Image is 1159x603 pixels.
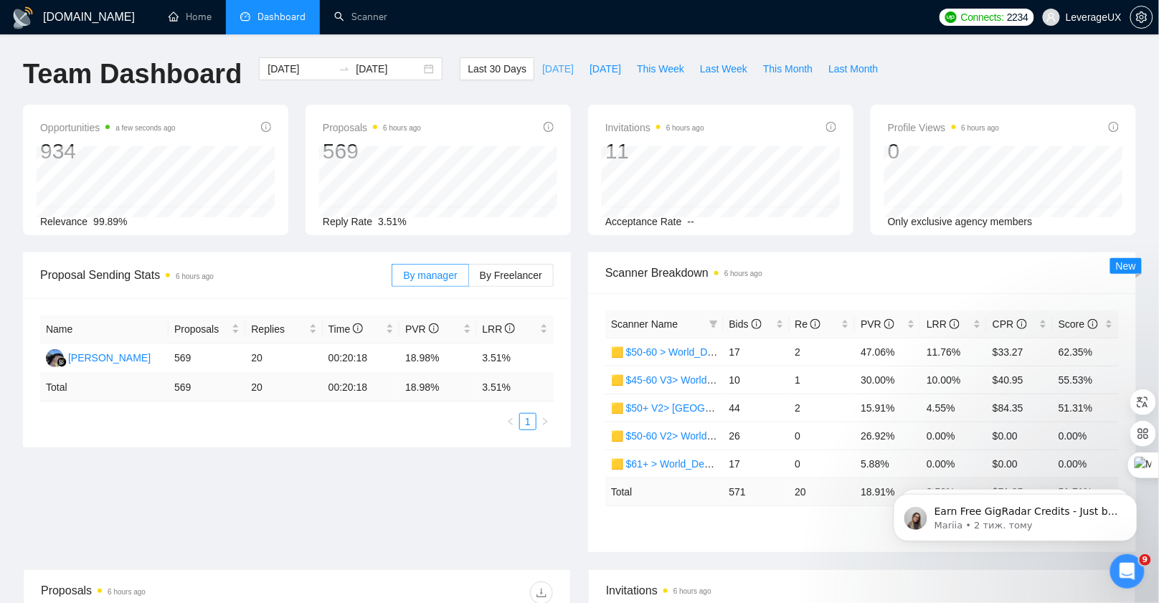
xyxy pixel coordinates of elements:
span: By manager [403,270,457,281]
span: Score [1059,318,1097,330]
span: Re [795,318,821,330]
td: 0.00% [1053,450,1119,478]
span: Opportunities [40,119,176,136]
time: a few seconds ago [115,124,175,132]
td: 11.76% [921,338,987,366]
span: filter [706,313,721,335]
span: info-circle [1017,319,1027,329]
td: Total [40,374,169,402]
span: setting [1131,11,1153,23]
td: 26.92% [855,422,921,450]
div: Dima каже… [11,322,275,421]
td: 51.31% [1053,394,1119,422]
span: -- [688,216,694,227]
span: info-circle [826,122,836,132]
span: Reply Rate [323,216,372,227]
td: 0 [790,422,856,450]
a: 1 [520,414,536,429]
span: Proposals [174,321,229,337]
td: 2 [790,338,856,366]
td: $33.27 [987,338,1053,366]
iframe: Intercom notifications повідомлення [872,464,1159,564]
span: 99.89% [93,216,127,227]
span: Relevance [40,216,87,227]
li: Previous Page [502,413,519,430]
span: Proposals [323,119,421,136]
span: Scanner Breakdown [605,264,1119,282]
button: Головна [224,6,252,33]
a: homeHome [169,11,212,23]
span: info-circle [429,323,439,333]
time: 6 hours ago [176,272,214,280]
div: Доброго, нікуди не приходять) Вже другий раз на вихідних закінчуються [52,421,275,466]
td: 3.51% [477,343,554,374]
p: У мережі останні 15 хв [70,18,182,32]
span: PVR [861,318,894,330]
span: 3.51% [378,216,407,227]
td: 26 [724,422,790,450]
td: 569 [169,374,245,402]
span: Bids [729,318,762,330]
h1: Team Dashboard [23,57,242,91]
time: 6 hours ago [383,124,421,132]
a: 🟨 $50-60 V2> World_Design Only_Roman-Web Design_General [611,430,904,442]
iframe: To enrich screen reader interactions, please activate Accessibility in Grammarly extension settings [1110,554,1145,589]
div: 0 [888,138,1000,165]
span: info-circle [1109,122,1119,132]
td: 17 [724,338,790,366]
button: go back [9,6,37,33]
td: 00:20:18 [323,343,399,374]
div: 11 [605,138,704,165]
div: anna.krinichna@gmail.com каже… [11,421,275,478]
span: Invitations [606,581,1118,599]
button: Надіслати повідомлення… [246,464,269,487]
td: 44 [724,394,790,422]
div: anna.krinichna@gmail.com каже… [11,162,275,289]
button: Start recording [91,470,103,481]
span: 9 [1140,554,1151,566]
span: [DATE] [542,61,574,77]
span: Profile Views [888,119,1000,136]
img: AA [46,349,64,367]
img: logo [11,6,34,29]
span: [DATE] [590,61,621,77]
button: This Month [755,57,820,80]
button: Last Week [692,57,755,80]
a: AA[PERSON_NAME] [46,351,151,363]
div: 569 [323,138,421,165]
img: upwork-logo.png [945,11,957,23]
span: By Freelancer [480,270,542,281]
span: info-circle [1088,319,1098,329]
span: Invitations [605,119,704,136]
span: 2234 [1007,9,1028,25]
button: вибір GIF-файлів [45,470,57,481]
div: Закрити [252,6,278,32]
span: info-circle [950,319,960,329]
td: 4.55% [921,394,987,422]
img: gigradar-bm.png [57,357,67,367]
td: 2 [790,394,856,422]
time: 6 hours ago [962,124,1000,132]
span: dashboard [240,11,250,22]
td: 15.91% [855,394,921,422]
td: 18.98 % [399,374,476,402]
td: $0.00 [987,422,1053,450]
span: Last Month [828,61,878,77]
button: right [536,413,554,430]
div: Dima каже… [11,289,275,322]
span: This Month [763,61,813,77]
td: 18.91 % [855,478,921,505]
time: 6 hours ago [724,270,762,277]
span: LRR [927,318,960,330]
div: Доброго ранку! Підкажіть, будь ласка, де саме (ТГ/Слак) не приходять повідомлення про те, що закі... [23,331,224,401]
td: 569 [169,343,245,374]
td: 0 [790,450,856,478]
input: Start date [268,61,333,77]
button: Last Month [820,57,886,80]
td: Total [605,478,724,505]
span: right [541,417,549,426]
td: 571 [724,478,790,505]
td: $40.95 [987,366,1053,394]
button: [DATE] [534,57,582,80]
button: [DATE] [582,57,629,80]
